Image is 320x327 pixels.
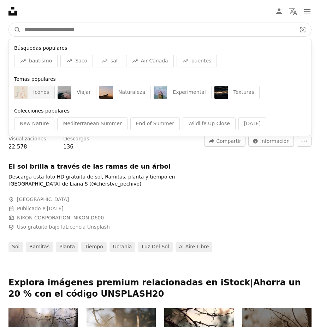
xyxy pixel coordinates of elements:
p: Descarga esta foto HD gratuita de sol, Ramitas, planta y tiempo en [GEOGRAPHIC_DATA] de Liana S (... [8,174,220,188]
img: premium_vector-1733668890003-56bd9f5b2835 [14,86,28,99]
a: sol [8,242,23,252]
button: Búsqueda visual [294,23,311,36]
h3: Visualizaciones [8,135,46,143]
span: Colecciones populares [14,108,70,114]
a: Ucrania [109,242,136,252]
span: Compartir [216,136,241,146]
span: Air Canada [141,57,168,65]
a: tiempo [81,242,107,252]
p: Explora imágenes premium relacionadas en iStock | Ahorra un 20 % con el código UNSPLASH20 [8,277,312,300]
img: premium_photo-1751520788468-d3b7b4b94a8e [99,86,113,99]
div: Wildlife Up Close [183,117,236,130]
div: Viajar [71,86,96,99]
h3: Descargas [63,135,89,143]
button: Más acciones [297,135,312,147]
div: Iconos [28,86,55,99]
button: Compartir esta imagen [204,135,245,147]
a: Ramitas [26,242,53,252]
a: luz del sol [138,242,172,252]
span: Uso gratuito bajo la [17,224,110,231]
form: Encuentra imágenes en todo el sitio [8,23,312,37]
button: Estadísticas sobre esta imagen [248,135,294,147]
div: Experimental [167,86,211,99]
time: 30 de enero de 2025, 12:35:36 GMT-5 [47,206,63,211]
a: Iniciar sesión / Registrarse [272,4,286,18]
div: End of Summer [130,117,180,130]
button: NIKON CORPORATION, NIKON D600 [17,214,104,222]
img: premium_photo-1756177506526-26fb2a726f4a [58,86,71,99]
span: 22.578 [8,144,27,150]
div: Texturas [228,86,260,99]
span: Saco [75,57,87,65]
span: Búsquedas populares [14,45,67,51]
span: bautismo [29,57,52,65]
button: Menú [300,4,314,18]
a: planta [56,242,78,252]
div: New Nature [14,117,54,130]
a: Inicio — Unsplash [8,7,17,16]
img: premium_photo-1755890950394-d560a489a3c6 [154,86,167,99]
span: 136 [63,144,73,150]
button: Buscar en Unsplash [9,23,21,36]
button: Idioma [286,4,300,18]
a: Licencia Unsplash [65,224,109,230]
span: sal [111,57,118,65]
span: Temas populares [14,76,56,82]
span: puentes [191,57,212,65]
div: Naturaleza [113,86,151,99]
h1: El sol brilla a través de las ramas de un árbol [8,162,220,171]
span: Información [260,136,290,146]
span: Publicado el [17,206,64,211]
div: Mediterranean Summer [57,117,127,130]
a: al aire libre [176,242,213,252]
div: [DATE] [238,117,266,130]
img: photo-1756232684964-09e6bee67c30 [214,86,228,99]
span: [GEOGRAPHIC_DATA] [17,196,69,203]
